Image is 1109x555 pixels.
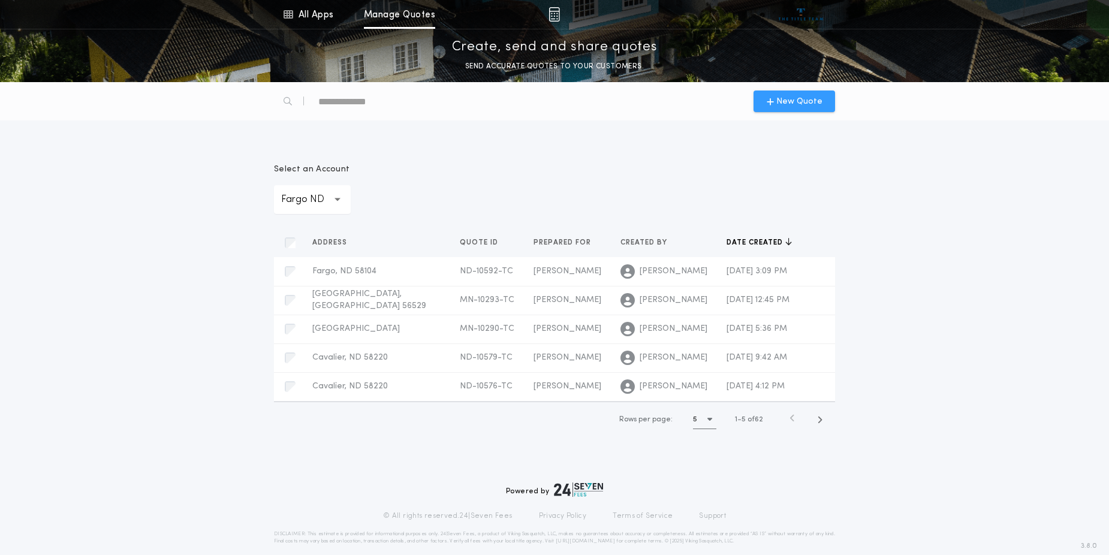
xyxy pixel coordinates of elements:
span: Cavalier, ND 58220 [312,382,388,391]
span: [DATE] 12:45 PM [727,295,789,304]
p: DISCLAIMER: This estimate is provided for informational purposes only. 24|Seven Fees, a product o... [274,530,835,545]
p: Fargo ND [281,192,343,207]
p: Select an Account [274,164,351,176]
span: [PERSON_NAME] [640,323,707,335]
h1: 5 [693,414,697,426]
button: Date created [727,237,792,249]
span: ND-10579-TC [460,353,513,362]
span: [PERSON_NAME] [534,353,601,362]
span: [PERSON_NAME] [534,295,601,304]
span: [DATE] 9:42 AM [727,353,787,362]
span: [PERSON_NAME] [534,324,601,333]
span: [DATE] 5:36 PM [727,324,787,333]
span: [GEOGRAPHIC_DATA], [GEOGRAPHIC_DATA] 56529 [312,289,426,310]
p: SEND ACCURATE QUOTES TO YOUR CUSTOMERS. [465,61,644,73]
span: [PERSON_NAME] [640,352,707,364]
span: Rows per page: [619,416,673,423]
span: [PERSON_NAME] [534,382,601,391]
span: 5 [742,416,746,423]
a: Support [699,511,726,521]
span: Created by [620,238,670,248]
button: 5 [693,410,716,429]
button: New Quote [754,91,835,112]
span: Quote ID [460,238,501,248]
a: Terms of Service [613,511,673,521]
span: of 62 [748,414,763,425]
span: 3.8.0 [1081,541,1097,551]
span: Prepared for [534,238,593,248]
span: Fargo, ND 58104 [312,267,376,276]
button: Fargo ND [274,185,351,214]
span: ND-10592-TC [460,267,513,276]
img: logo [554,482,603,497]
span: New Quote [776,95,822,108]
div: Powered by [506,482,603,497]
span: Cavalier, ND 58220 [312,353,388,362]
span: [PERSON_NAME] [534,267,601,276]
a: [URL][DOMAIN_NAME] [556,539,615,544]
img: img [549,7,560,22]
span: MN-10290-TC [460,324,514,333]
span: Address [312,238,349,248]
span: [PERSON_NAME] [640,266,707,277]
p: © All rights reserved. 24|Seven Fees [383,511,513,521]
p: Create, send and share quotes [452,38,658,57]
span: MN-10293-TC [460,295,514,304]
span: Date created [727,238,785,248]
button: Created by [620,237,676,249]
span: [PERSON_NAME] [640,381,707,393]
button: Address [312,237,356,249]
span: [DATE] 3:09 PM [727,267,787,276]
img: vs-icon [779,8,824,20]
a: Privacy Policy [539,511,587,521]
button: Quote ID [460,237,507,249]
span: [DATE] 4:12 PM [727,382,785,391]
span: [PERSON_NAME] [640,294,707,306]
span: ND-10576-TC [460,382,513,391]
span: [GEOGRAPHIC_DATA] [312,324,400,333]
span: 1 [735,416,737,423]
